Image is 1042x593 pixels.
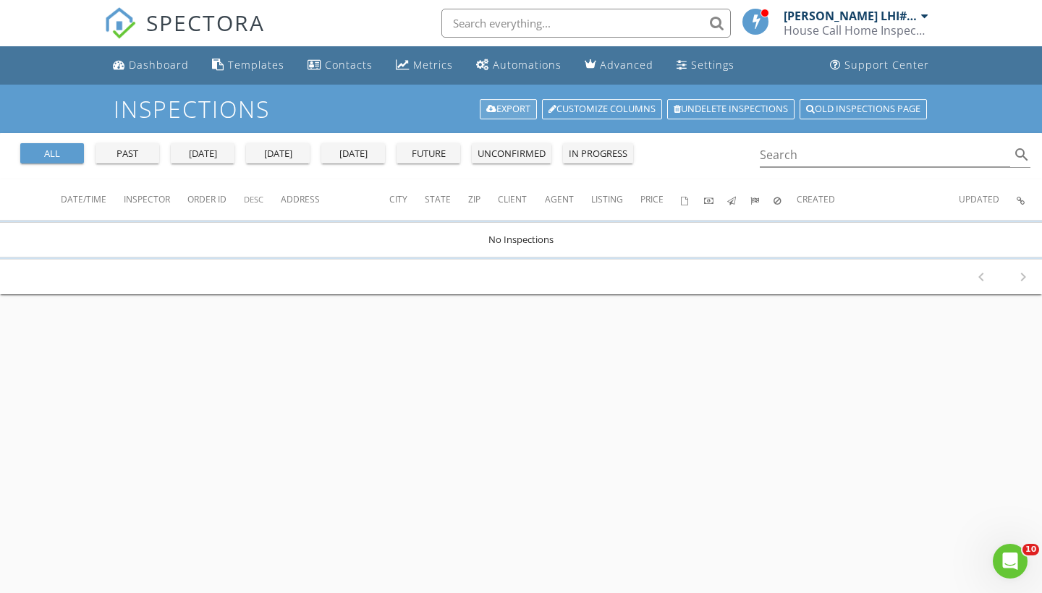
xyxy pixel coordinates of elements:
span: Updated [959,193,999,205]
div: all [26,147,78,161]
th: State: Not sorted. [425,179,468,220]
th: Date/Time: Not sorted. [61,179,124,220]
span: Price [640,193,664,205]
a: SPECTORA [104,20,265,50]
a: Old inspections page [800,99,927,119]
a: Undelete inspections [667,99,795,119]
th: Updated: Not sorted. [959,179,1017,220]
div: Advanced [600,58,653,72]
button: [DATE] [321,143,385,163]
div: Templates [228,58,284,72]
th: Inspector: Not sorted. [124,179,187,220]
span: City [389,193,407,205]
button: [DATE] [246,143,310,163]
a: Automations (Basic) [470,52,567,79]
a: Contacts [302,52,378,79]
th: Price: Not sorted. [640,179,681,220]
a: Support Center [824,52,935,79]
button: past [96,143,159,163]
span: Created [797,193,835,205]
span: Desc [244,194,263,205]
div: Metrics [413,58,453,72]
a: Export [480,99,537,119]
th: Agent: Not sorted. [545,179,591,220]
th: Paid: Not sorted. [704,179,727,220]
div: [DATE] [177,147,229,161]
th: Order ID: Not sorted. [187,179,244,220]
div: in progress [569,147,627,161]
a: Dashboard [107,52,195,79]
span: SPECTORA [146,7,265,38]
div: Automations [493,58,562,72]
th: City: Not sorted. [389,179,425,220]
input: Search everything... [441,9,731,38]
iframe: Intercom live chat [993,544,1028,579]
div: past [101,147,153,161]
a: Customize Columns [542,99,662,119]
button: unconfirmed [472,143,551,163]
a: Settings [671,52,740,79]
div: future [402,147,454,161]
div: [PERSON_NAME] LHI#10852 [784,9,918,23]
th: Agreements signed: Not sorted. [681,179,704,220]
span: Zip [468,193,480,205]
th: Created: Not sorted. [797,179,959,220]
div: [DATE] [252,147,304,161]
button: future [397,143,460,163]
button: all [20,143,84,163]
th: Address: Not sorted. [281,179,389,220]
th: Inspection Details: Not sorted. [1017,179,1042,220]
span: Client [498,193,527,205]
div: Contacts [325,58,373,72]
span: Listing [591,193,623,205]
a: Templates [206,52,290,79]
input: Search [760,143,1010,167]
button: in progress [563,143,633,163]
div: unconfirmed [478,147,546,161]
i: search [1013,146,1030,163]
a: Metrics [390,52,459,79]
th: Submitted: Not sorted. [750,179,774,220]
th: Client: Not sorted. [498,179,544,220]
h1: Inspections [114,96,928,121]
span: Date/Time [61,193,106,205]
div: Dashboard [129,58,189,72]
th: Published: Not sorted. [727,179,750,220]
th: Zip: Not sorted. [468,179,498,220]
a: Advanced [579,52,659,79]
span: 10 [1022,544,1039,555]
th: Listing: Not sorted. [591,179,640,220]
span: Agent [545,193,574,205]
th: Desc: Not sorted. [244,179,281,220]
img: The Best Home Inspection Software - Spectora [104,7,136,39]
div: [DATE] [327,147,379,161]
span: State [425,193,451,205]
div: Settings [691,58,734,72]
div: House Call Home Inspection [784,23,928,38]
span: Order ID [187,193,226,205]
div: Support Center [844,58,929,72]
th: Canceled: Not sorted. [774,179,797,220]
button: [DATE] [171,143,234,163]
span: Inspector [124,193,170,205]
span: Address [281,193,320,205]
